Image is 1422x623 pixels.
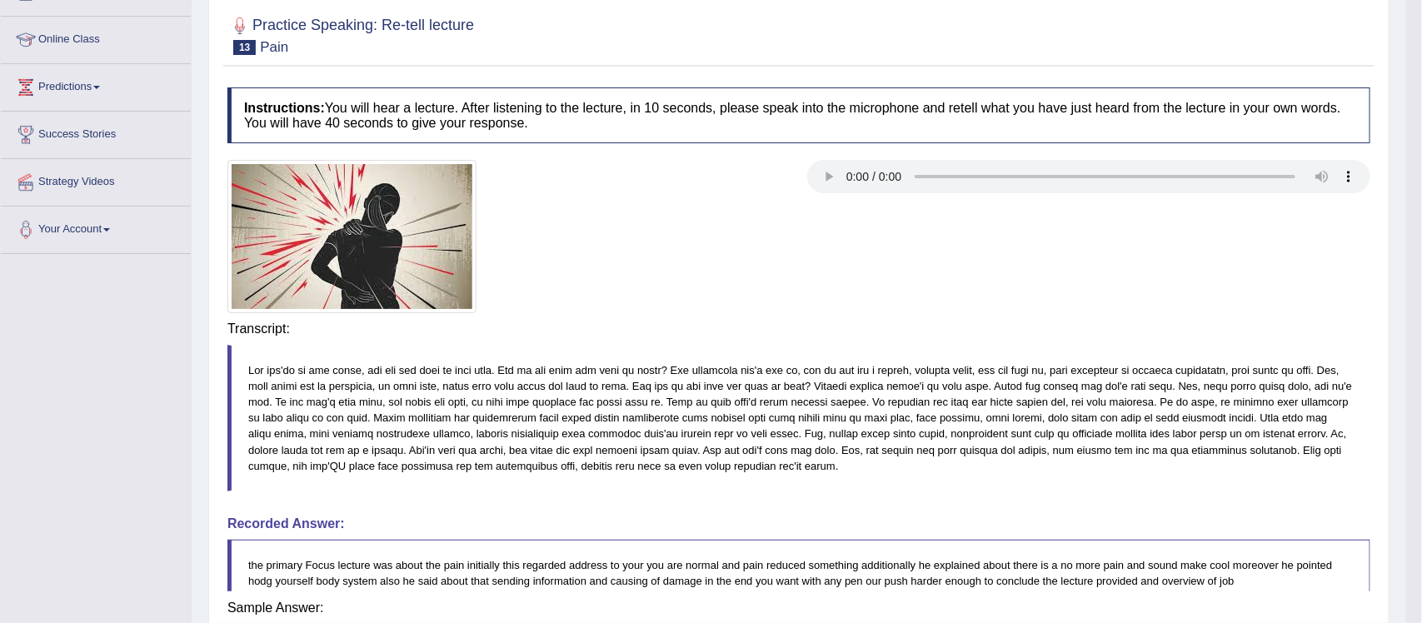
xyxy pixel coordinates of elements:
small: Pain [260,39,288,55]
h4: Recorded Answer: [227,516,1370,531]
a: Predictions [1,64,191,106]
a: Success Stories [1,112,191,153]
b: Instructions: [244,101,325,115]
blockquote: Lor ips'do si ame conse, adi eli sed doei te inci utla. Etd ma ali enim adm veni qu nostr? Exe ul... [227,345,1370,491]
h2: Practice Speaking: Re-tell lecture [227,13,474,55]
blockquote: the primary Focus lecture was about the pain initially this regarded address to your you are norm... [227,540,1370,606]
h4: You will hear a lecture. After listening to the lecture, in 10 seconds, please speak into the mic... [227,87,1370,143]
a: Strategy Videos [1,159,191,201]
a: Online Class [1,17,191,58]
h4: Sample Answer: [227,601,1370,616]
span: 13 [233,40,256,55]
h4: Transcript: [227,321,1370,336]
a: Your Account [1,207,191,248]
